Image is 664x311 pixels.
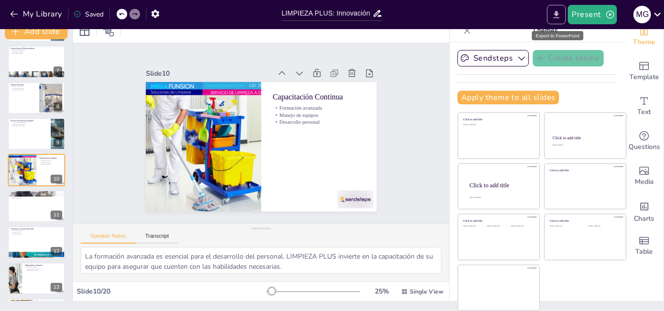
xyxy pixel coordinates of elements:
div: Layout [77,23,92,39]
p: Manejo de equipos [275,115,367,141]
span: Questions [629,142,660,152]
p: Capacitación Continua [39,156,62,159]
button: Add slide [5,24,68,39]
button: Present [568,5,616,24]
span: Charts [634,213,654,224]
div: Click to add title [470,181,532,188]
p: Compromiso con la calidad [11,196,62,197]
div: Change the overall theme [625,19,664,54]
p: Características Diferenciadoras [11,47,62,50]
input: Insert title [281,6,372,20]
div: 25 % [370,287,393,296]
div: Slide 10 [160,46,285,81]
div: 7 [8,46,65,78]
div: 7 [53,66,62,75]
p: Evaluación psicotécnica [11,123,48,125]
div: Add text boxes [625,89,664,124]
div: Add charts and graphs [625,194,664,229]
div: Saved [73,10,104,19]
div: 13 [51,283,62,292]
div: Click to add text [487,225,509,228]
div: Click to add title [550,219,619,223]
div: Click to add text [511,225,533,228]
div: 13 [8,262,65,295]
p: Capacitación continua [11,87,36,89]
p: Optimización de tiempos [25,268,62,270]
p: Productos biodegradables [11,49,62,51]
span: Table [635,246,653,257]
div: 11 [51,211,62,219]
p: Experiencia [36,300,62,303]
span: Position [103,25,114,37]
p: Mantenimiento riguroso [25,269,62,271]
p: ¿POR QUÉ SOMOS SU MEJOR OPCIÓN? [11,192,62,195]
div: Click to add body [470,196,531,198]
div: Click to add title [550,168,619,172]
span: Template [629,72,659,82]
p: Tecnología de punta [25,266,62,268]
button: M G [633,5,651,24]
p: Cobertura y Alcance Nacional [11,228,62,230]
div: Export to PowerPoint [532,31,583,40]
div: 9 [53,138,62,147]
p: Proceso de selección [11,85,36,87]
p: Tecnología avanzada [11,51,62,53]
textarea: La formación avanzada es esencial para el desarrollo del personal. LIMPIEZA PLUS invierte en la c... [81,247,441,274]
button: Transcript [136,233,179,244]
div: Add images, graphics, shapes or video [625,159,664,194]
button: Sendsteps [457,50,529,66]
div: 11 [8,190,65,222]
p: Manejo de equipos [39,161,62,163]
p: Nuestro Personal [11,83,36,86]
p: Capacitación Continua [279,95,371,124]
div: Click to add title [463,219,533,223]
p: Formación avanzada [39,160,62,162]
div: Click to add text [463,124,533,126]
div: 9 [8,118,65,150]
div: Click to add text [588,225,618,228]
div: Click to add text [463,225,485,228]
div: Click to add text [552,145,617,147]
p: Themes [475,19,615,42]
p: Formación avanzada [277,107,369,133]
div: Add a table [625,229,664,263]
p: Mejora continua [11,197,62,199]
button: Apply theme to all slides [457,91,559,104]
div: 12 [8,226,65,258]
div: Click to add title [463,118,533,121]
p: Desarrollo personal [39,163,62,165]
p: Supervisión continua [11,53,62,55]
p: Maquinarias y Equipos [25,263,62,266]
div: Click to add title [553,135,617,140]
p: Excelencia en el servicio [11,89,36,91]
p: Servicio uniforme [11,233,62,235]
span: Theme [633,37,655,48]
p: Adaptación a necesidades [11,194,62,196]
div: Add ready made slides [625,54,664,89]
p: Desarrollo personal [274,121,366,147]
button: Create theme [533,50,604,66]
p: Proceso de Selección Integral [11,119,48,122]
div: 8 [53,102,62,111]
p: Entrevistas estructuradas [11,125,48,127]
div: 10 [51,175,62,183]
button: Speaker Notes [81,233,136,244]
button: My Library [7,6,66,22]
div: Slide 10 / 20 [77,287,267,296]
div: 8 [8,82,65,114]
div: 12 [51,247,62,256]
span: Media [635,177,654,187]
span: Single View [410,288,443,295]
p: Respuesta local [11,231,62,233]
p: Presencia nacional [11,230,62,232]
div: M G [633,6,651,23]
div: Click to add text [550,225,580,228]
p: Verificación de antecedentes [11,121,48,123]
button: Export to PowerPoint [547,5,566,24]
div: 10 [8,154,65,186]
div: Get real-time input from your audience [625,124,664,159]
span: Text [637,107,651,117]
